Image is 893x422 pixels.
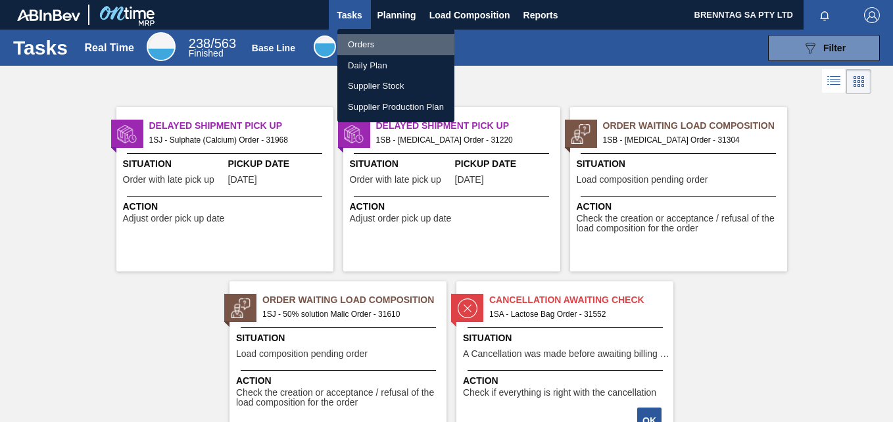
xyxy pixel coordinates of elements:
[337,76,454,97] a: Supplier Stock
[337,34,454,55] a: Orders
[337,97,454,118] a: Supplier Production Plan
[337,55,454,76] a: Daily Plan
